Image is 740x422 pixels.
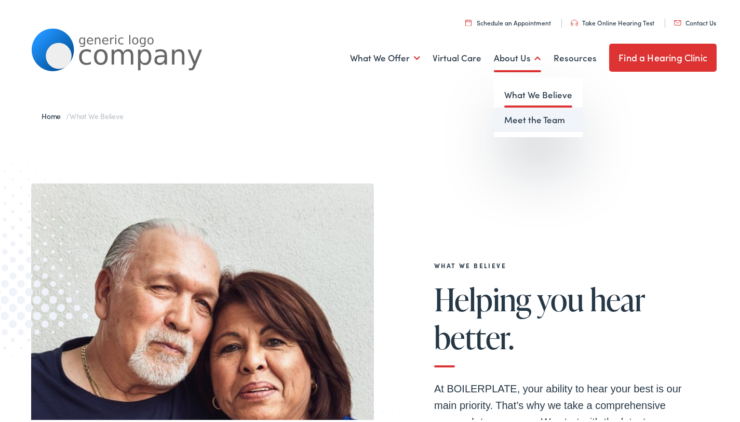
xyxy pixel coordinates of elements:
[494,81,583,105] a: What We Believe
[609,42,717,70] a: Find a Hearing Clinic
[434,260,683,267] h2: What We Believe
[554,37,597,75] a: Resources
[434,280,531,314] span: Helping
[350,37,420,75] a: What We Offer
[433,37,481,75] a: Virtual Care
[537,280,584,314] span: you
[494,37,541,75] a: About Us
[465,17,472,24] img: utility icon
[674,18,681,23] img: utility icon
[571,18,578,24] img: utility icon
[674,16,716,25] a: Contact Us
[571,16,654,25] a: Take Online Hearing Test
[465,16,551,25] a: Schedule an Appointment
[590,280,645,314] span: hear
[434,318,514,352] span: better.
[494,105,583,130] a: Meet the Team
